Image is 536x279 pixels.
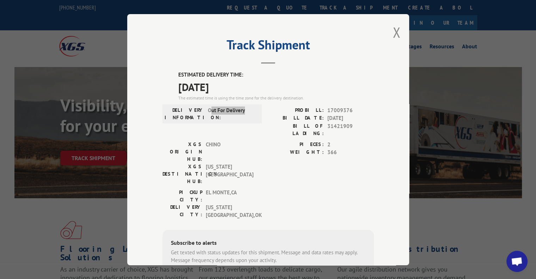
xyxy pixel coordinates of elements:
[268,140,324,148] label: PIECES:
[206,163,253,185] span: [US_STATE][GEOGRAPHIC_DATA]
[162,163,202,185] label: XGS DESTINATION HUB:
[178,79,374,95] span: [DATE]
[171,238,365,248] div: Subscribe to alerts
[206,140,253,163] span: CHINO
[327,114,374,122] span: [DATE]
[206,188,253,203] span: EL MONTE , CA
[206,203,253,219] span: [US_STATE][GEOGRAPHIC_DATA] , OK
[268,114,324,122] label: BILL DATE:
[171,248,365,264] div: Get texted with status updates for this shipment. Message and data rates may apply. Message frequ...
[178,71,374,79] label: ESTIMATED DELIVERY TIME:
[162,40,374,53] h2: Track Shipment
[268,148,324,157] label: WEIGHT:
[506,251,528,272] a: Open chat
[327,122,374,137] span: 31421909
[162,203,202,219] label: DELIVERY CITY:
[327,148,374,157] span: 366
[268,106,324,114] label: PROBILL:
[393,23,400,42] button: Close modal
[162,140,202,163] label: XGS ORIGIN HUB:
[162,188,202,203] label: PICKUP CITY:
[208,106,255,121] span: Out For Delivery
[268,122,324,137] label: BILL OF LADING:
[165,106,204,121] label: DELIVERY INFORMATION:
[178,95,374,101] div: The estimated time is using the time zone for the delivery destination.
[327,140,374,148] span: 2
[327,106,374,114] span: 17009376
